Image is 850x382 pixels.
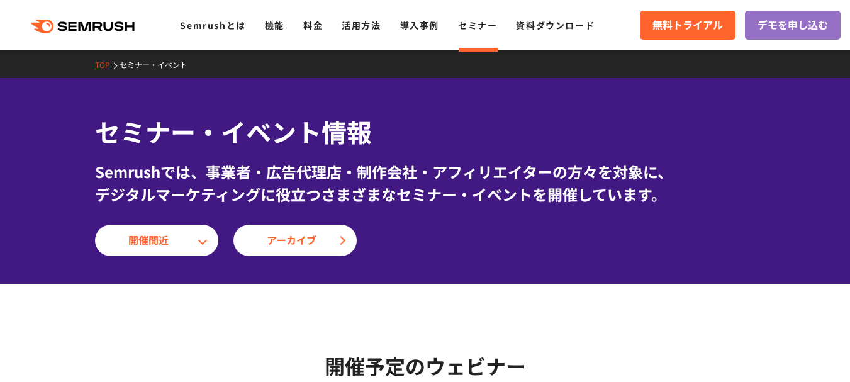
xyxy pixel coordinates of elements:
[516,19,595,31] a: 資料ダウンロード
[180,19,245,31] a: Semrushとは
[640,11,735,40] a: 無料トライアル
[458,19,497,31] a: セミナー
[745,11,841,40] a: デモを申し込む
[267,232,323,249] span: アーカイブ
[95,225,218,256] a: 開催間近
[303,19,323,31] a: 料金
[400,19,439,31] a: 導入事例
[233,225,357,256] a: アーカイブ
[342,19,381,31] a: 活用方法
[95,59,120,70] a: TOP
[64,350,787,381] h2: 開催予定のウェビナー
[652,17,723,33] span: 無料トライアル
[265,19,284,31] a: 機能
[95,113,756,150] h1: セミナー・イベント情報
[95,160,756,206] div: Semrushでは、事業者・広告代理店・制作会社・アフィリエイターの方々を対象に、 デジタルマーケティングに役立つさまざまなセミナー・イベントを開催しています。
[758,17,828,33] span: デモを申し込む
[128,232,185,249] span: 開催間近
[120,59,197,70] a: セミナー・イベント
